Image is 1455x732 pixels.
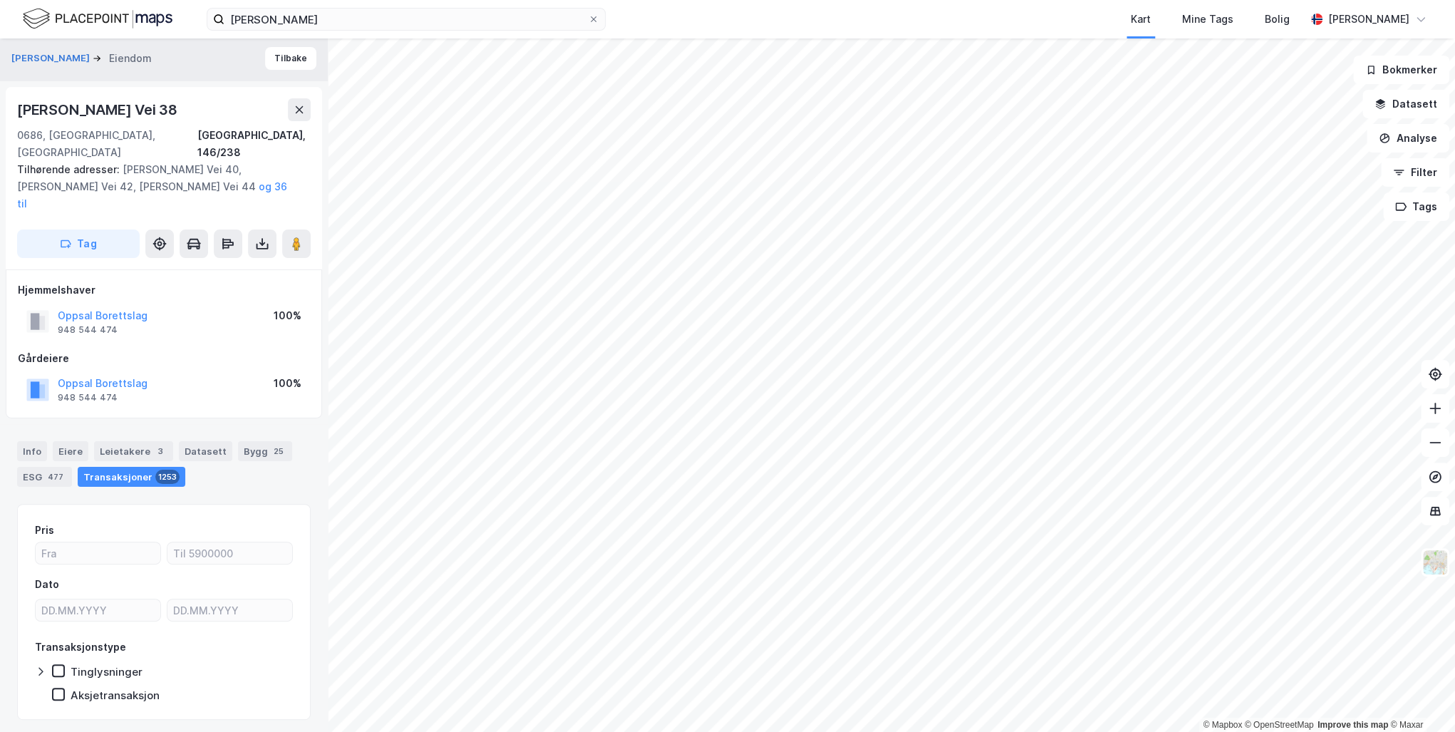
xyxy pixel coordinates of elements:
[1182,11,1233,28] div: Mine Tags
[271,444,286,458] div: 25
[1328,11,1409,28] div: [PERSON_NAME]
[1317,720,1388,730] a: Improve this map
[1203,720,1242,730] a: Mapbox
[36,599,160,621] input: DD.MM.YYYY
[36,542,160,564] input: Fra
[17,441,47,461] div: Info
[58,324,118,336] div: 948 544 474
[17,467,72,487] div: ESG
[58,392,118,403] div: 948 544 474
[153,444,167,458] div: 3
[274,375,301,392] div: 100%
[23,6,172,31] img: logo.f888ab2527a4732fd821a326f86c7f29.svg
[11,51,93,66] button: [PERSON_NAME]
[109,50,152,67] div: Eiendom
[1245,720,1314,730] a: OpenStreetMap
[1131,11,1151,28] div: Kart
[1381,158,1449,187] button: Filter
[1384,664,1455,732] div: Kontrollprogram for chat
[197,127,311,161] div: [GEOGRAPHIC_DATA], 146/238
[167,542,292,564] input: Til 5900000
[18,350,310,367] div: Gårdeiere
[1362,90,1449,118] button: Datasett
[35,639,126,656] div: Transaksjonstype
[1353,56,1449,84] button: Bokmerker
[1422,549,1449,576] img: Z
[265,47,316,70] button: Tilbake
[155,470,180,484] div: 1253
[1265,11,1290,28] div: Bolig
[17,230,140,258] button: Tag
[71,665,143,679] div: Tinglysninger
[179,441,232,461] div: Datasett
[35,576,59,593] div: Dato
[274,307,301,324] div: 100%
[71,689,160,702] div: Aksjetransaksjon
[53,441,88,461] div: Eiere
[224,9,588,30] input: Søk på adresse, matrikkel, gårdeiere, leietakere eller personer
[18,282,310,299] div: Hjemmelshaver
[45,470,66,484] div: 477
[1383,192,1449,221] button: Tags
[1384,664,1455,732] iframe: Chat Widget
[94,441,173,461] div: Leietakere
[17,163,123,175] span: Tilhørende adresser:
[17,127,197,161] div: 0686, [GEOGRAPHIC_DATA], [GEOGRAPHIC_DATA]
[238,441,292,461] div: Bygg
[78,467,185,487] div: Transaksjoner
[35,522,54,539] div: Pris
[17,98,180,121] div: [PERSON_NAME] Vei 38
[17,161,299,212] div: [PERSON_NAME] Vei 40, [PERSON_NAME] Vei 42, [PERSON_NAME] Vei 44
[167,599,292,621] input: DD.MM.YYYY
[1367,124,1449,153] button: Analyse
